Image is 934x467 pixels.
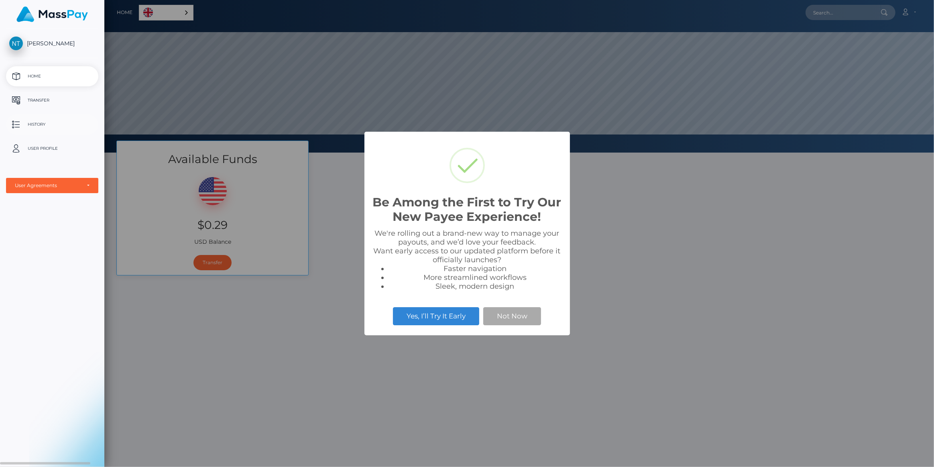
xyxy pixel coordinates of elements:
li: Faster navigation [389,264,562,273]
button: User Agreements [6,178,98,193]
div: User Agreements [15,182,81,189]
li: Sleek, modern design [389,282,562,291]
li: More streamlined workflows [389,273,562,282]
p: Home [9,70,95,82]
p: History [9,118,95,131]
p: Transfer [9,94,95,106]
p: User Profile [9,143,95,155]
span: [PERSON_NAME] [6,40,98,47]
button: Not Now [483,307,541,325]
h2: Be Among the First to Try Our New Payee Experience! [372,195,562,224]
button: Yes, I’ll Try It Early [393,307,479,325]
div: We're rolling out a brand-new way to manage your payouts, and we’d love your feedback. Want early... [372,229,562,291]
img: MassPay [16,6,88,22]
